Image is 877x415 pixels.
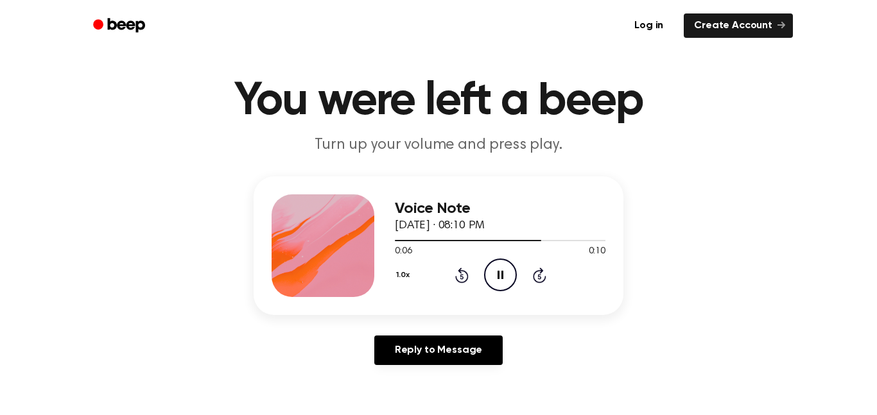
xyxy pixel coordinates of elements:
[589,245,605,258] span: 0:10
[395,264,414,286] button: 1.0x
[84,13,157,38] a: Beep
[110,78,767,124] h1: You were left a beep
[192,135,685,156] p: Turn up your volume and press play.
[395,220,485,232] span: [DATE] · 08:10 PM
[621,11,676,40] a: Log in
[395,245,412,258] span: 0:06
[374,335,503,365] a: Reply to Message
[395,200,605,217] h3: Voice Note
[684,13,793,38] a: Create Account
